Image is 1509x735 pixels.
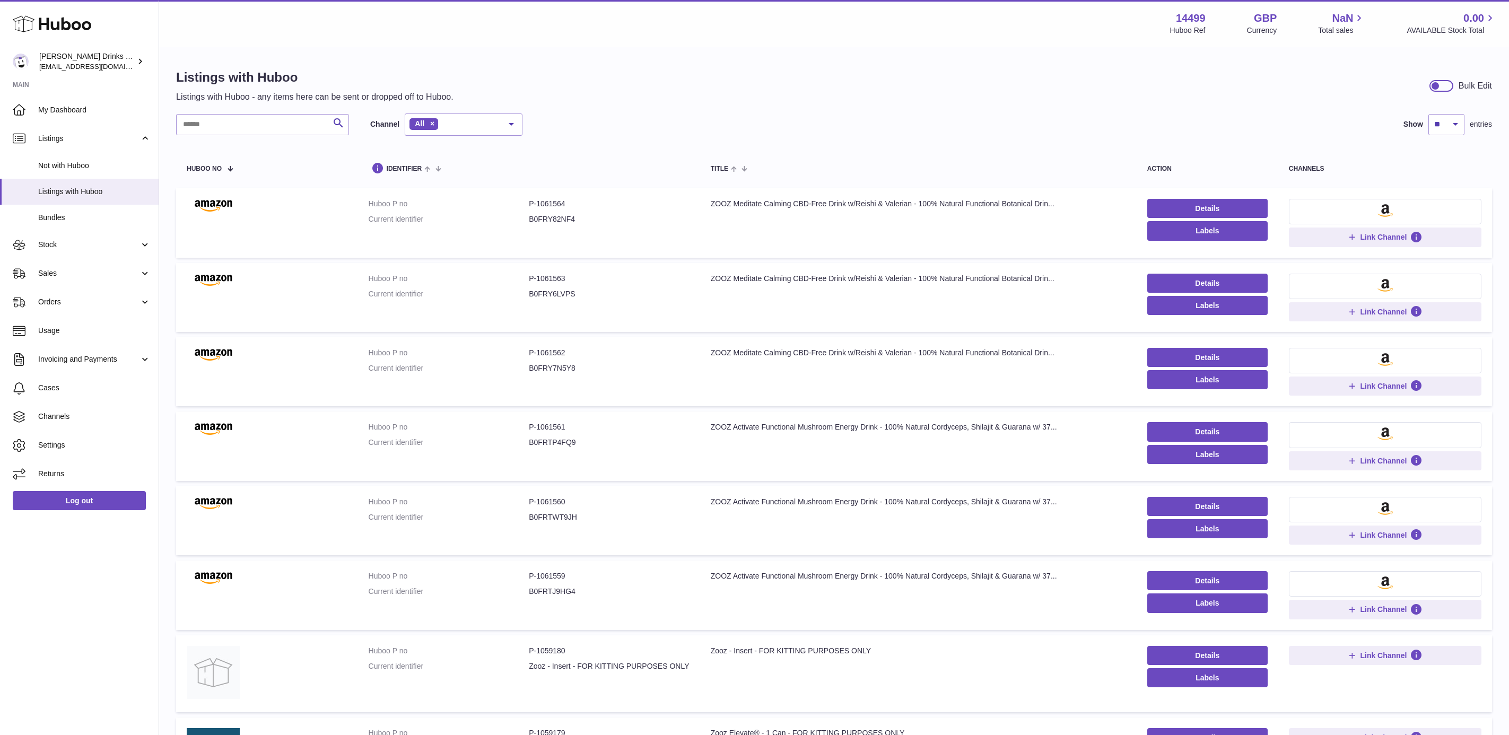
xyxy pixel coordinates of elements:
button: Link Channel [1289,302,1481,321]
span: Link Channel [1360,307,1407,317]
img: amazon-small.png [1377,576,1393,589]
dt: Huboo P no [369,571,529,581]
button: Labels [1147,370,1268,389]
span: Link Channel [1360,456,1407,466]
dt: Current identifier [369,289,529,299]
dd: B0FRY7N5Y8 [529,363,690,373]
div: channels [1289,165,1481,172]
img: ZOOZ Meditate Calming CBD-Free Drink w/Reishi & Valerian - 100% Natural Functional Botanical Drin... [187,199,240,212]
div: Huboo Ref [1170,25,1206,36]
button: Link Channel [1289,600,1481,619]
span: Link Channel [1360,605,1407,614]
div: ZOOZ Activate Functional Mushroom Energy Drink - 100% Natural Cordyceps, Shilajit & Guarana w/ 37... [711,571,1126,581]
dt: Current identifier [369,661,529,671]
div: [PERSON_NAME] Drinks LTD (t/a Zooz) [39,51,135,72]
span: Listings [38,134,139,144]
dt: Huboo P no [369,497,529,507]
img: ZOOZ Activate Functional Mushroom Energy Drink - 100% Natural Cordyceps, Shilajit & Guarana w/ 37... [187,422,240,435]
button: Link Channel [1289,526,1481,545]
img: amazon-small.png [1377,427,1393,440]
dd: P-1061559 [529,571,690,581]
a: Log out [13,491,146,510]
button: Labels [1147,668,1268,687]
div: ZOOZ Meditate Calming CBD-Free Drink w/Reishi & Valerian - 100% Natural Functional Botanical Drin... [711,348,1126,358]
span: Channels [38,412,151,422]
a: Details [1147,422,1268,441]
span: 0.00 [1463,11,1484,25]
button: Link Channel [1289,646,1481,665]
span: Huboo no [187,165,222,172]
dd: Zooz - Insert - FOR KITTING PURPOSES ONLY [529,661,690,671]
dt: Huboo P no [369,348,529,358]
img: Zooz - Insert - FOR KITTING PURPOSES ONLY [187,646,240,699]
img: amazon-small.png [1377,353,1393,366]
img: ZOOZ Activate Functional Mushroom Energy Drink - 100% Natural Cordyceps, Shilajit & Guarana w/ 37... [187,571,240,584]
div: ZOOZ Meditate Calming CBD-Free Drink w/Reishi & Valerian - 100% Natural Functional Botanical Drin... [711,199,1126,209]
dd: P-1061564 [529,199,690,209]
span: Sales [38,268,139,278]
span: AVAILABLE Stock Total [1407,25,1496,36]
span: Total sales [1318,25,1365,36]
dt: Current identifier [369,363,529,373]
a: NaN Total sales [1318,11,1365,36]
dt: Current identifier [369,214,529,224]
img: amazon-small.png [1377,502,1393,515]
a: Details [1147,199,1268,218]
dt: Current identifier [369,437,529,448]
label: Channel [370,119,399,129]
span: Cases [38,383,151,393]
div: Zooz - Insert - FOR KITTING PURPOSES ONLY [711,646,1126,656]
span: NaN [1332,11,1353,25]
span: Usage [38,326,151,336]
div: ZOOZ Meditate Calming CBD-Free Drink w/Reishi & Valerian - 100% Natural Functional Botanical Drin... [711,274,1126,284]
dd: P-1061561 [529,422,690,432]
a: Details [1147,348,1268,367]
span: title [711,165,728,172]
dt: Huboo P no [369,646,529,656]
img: ZOOZ Meditate Calming CBD-Free Drink w/Reishi & Valerian - 100% Natural Functional Botanical Drin... [187,348,240,361]
div: Bulk Edit [1459,80,1492,92]
span: All [415,119,424,128]
button: Link Channel [1289,377,1481,396]
div: Currency [1247,25,1277,36]
dd: B0FRTP4FQ9 [529,437,690,448]
button: Labels [1147,296,1268,315]
a: Details [1147,646,1268,665]
dd: P-1061560 [529,497,690,507]
img: ZOOZ Activate Functional Mushroom Energy Drink - 100% Natural Cordyceps, Shilajit & Guarana w/ 37... [187,497,240,510]
dd: P-1061562 [529,348,690,358]
p: Listings with Huboo - any items here can be sent or dropped off to Huboo. [176,91,453,103]
img: ZOOZ Meditate Calming CBD-Free Drink w/Reishi & Valerian - 100% Natural Functional Botanical Drin... [187,274,240,286]
dd: B0FRY6LVPS [529,289,690,299]
dd: P-1059180 [529,646,690,656]
strong: GBP [1254,11,1277,25]
a: Details [1147,497,1268,516]
button: Labels [1147,593,1268,612]
div: ZOOZ Activate Functional Mushroom Energy Drink - 100% Natural Cordyceps, Shilajit & Guarana w/ 37... [711,497,1126,507]
dd: P-1061563 [529,274,690,284]
span: Invoicing and Payments [38,354,139,364]
img: internalAdmin-14499@internal.huboo.com [13,54,29,69]
img: amazon-small.png [1377,279,1393,292]
h1: Listings with Huboo [176,69,453,86]
button: Link Channel [1289,451,1481,470]
span: [EMAIL_ADDRESS][DOMAIN_NAME] [39,62,156,71]
dt: Huboo P no [369,274,529,284]
dd: B0FRTWT9JH [529,512,690,522]
dt: Huboo P no [369,422,529,432]
dt: Huboo P no [369,199,529,209]
strong: 14499 [1176,11,1206,25]
span: Orders [38,297,139,307]
span: Stock [38,240,139,250]
span: Not with Huboo [38,161,151,171]
label: Show [1403,119,1423,129]
span: Link Channel [1360,232,1407,242]
dd: B0FRTJ9HG4 [529,587,690,597]
button: Labels [1147,519,1268,538]
a: Details [1147,571,1268,590]
span: Link Channel [1360,651,1407,660]
a: 0.00 AVAILABLE Stock Total [1407,11,1496,36]
span: Link Channel [1360,381,1407,391]
div: action [1147,165,1268,172]
span: Bundles [38,213,151,223]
